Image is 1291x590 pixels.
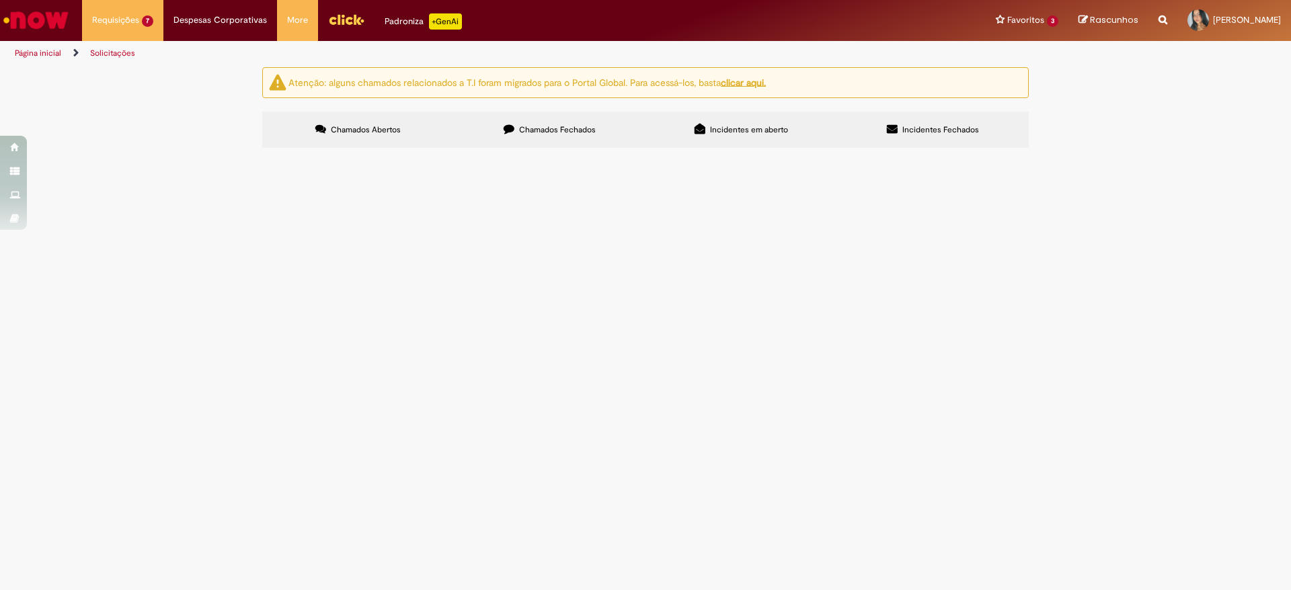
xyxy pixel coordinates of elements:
[15,48,61,58] a: Página inicial
[519,124,596,135] span: Chamados Fechados
[92,13,139,27] span: Requisições
[1213,14,1281,26] span: [PERSON_NAME]
[288,76,766,88] ng-bind-html: Atenção: alguns chamados relacionados a T.I foram migrados para o Portal Global. Para acessá-los,...
[173,13,267,27] span: Despesas Corporativas
[1047,15,1058,27] span: 3
[142,15,153,27] span: 7
[385,13,462,30] div: Padroniza
[1079,14,1138,27] a: Rascunhos
[710,124,788,135] span: Incidentes em aberto
[902,124,979,135] span: Incidentes Fechados
[287,13,308,27] span: More
[328,9,364,30] img: click_logo_yellow_360x200.png
[1007,13,1044,27] span: Favoritos
[721,76,766,88] a: clicar aqui.
[90,48,135,58] a: Solicitações
[1090,13,1138,26] span: Rascunhos
[1,7,71,34] img: ServiceNow
[10,41,851,66] ul: Trilhas de página
[331,124,401,135] span: Chamados Abertos
[429,13,462,30] p: +GenAi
